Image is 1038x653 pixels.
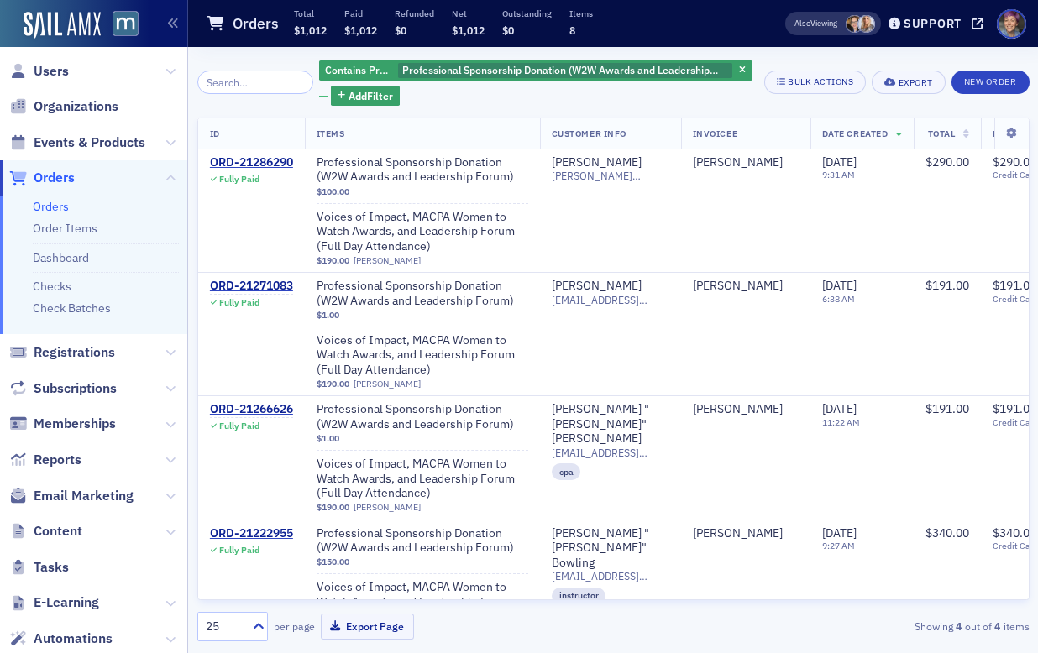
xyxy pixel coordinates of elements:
button: Bulk Actions [764,71,866,94]
a: Professional Sponsorship Donation (W2W Awards and Leadership Forum) [317,526,528,556]
a: Professional Sponsorship Donation (W2W Awards and Leadership Forum) [317,155,528,185]
div: Fully Paid [219,545,259,556]
time: 9:31 AM [822,169,855,180]
div: Fully Paid [219,174,259,185]
span: [DATE] [822,525,857,541]
span: Memberships [34,415,116,433]
span: $1,012 [294,24,327,37]
span: ID [210,128,220,139]
a: [PERSON_NAME] "[PERSON_NAME]" Bowling [552,526,669,571]
span: Professional Sponsorship Donation (W2W Awards and Leadership Forum) [Product] [402,63,718,89]
span: Contains Product [325,63,406,76]
div: Export [899,78,933,87]
div: [PERSON_NAME] [693,402,783,417]
span: Sam Bowling [693,526,799,541]
span: $190.00 [317,379,349,389]
img: SailAMX [24,12,101,39]
a: Tasks [9,558,69,577]
span: [DATE] [822,154,857,170]
button: New Order [951,71,1030,94]
a: Registrations [9,343,115,362]
span: $1.00 [317,310,339,321]
time: 6:38 AM [822,293,855,305]
a: ORD-21222955 [210,526,293,541]
p: Total [294,8,327,19]
span: $190.00 [317,502,349,513]
span: E-Learning [34,593,99,612]
a: [PERSON_NAME] [354,379,421,389]
span: Viewing [794,18,837,29]
span: [PERSON_NAME][EMAIL_ADDRESS][PERSON_NAME][DOMAIN_NAME] [552,170,669,182]
span: Customer Info [552,128,626,139]
a: Content [9,522,82,541]
a: Voices of Impact, MACPA Women to Watch Awards, and Leadership Forum (Full Day Attendance) [317,580,528,624]
span: Date Created [822,128,888,139]
span: [DATE] [822,401,857,416]
div: ORD-21286290 [210,155,293,170]
a: ORD-21271083 [210,279,293,294]
a: Subscriptions [9,379,117,398]
span: $340.00 [993,525,1036,541]
label: per page [274,619,315,634]
a: Orders [9,169,75,187]
time: 9:27 AM [822,540,855,551]
a: Orders [33,199,69,214]
a: Events & Products [9,133,145,152]
a: [PERSON_NAME] [354,502,421,513]
a: Organizations [9,97,118,116]
a: Reports [9,451,81,469]
a: Automations [9,629,113,648]
a: New Order [951,73,1030,88]
div: cpa [552,463,581,480]
a: [PERSON_NAME] "[PERSON_NAME]" [PERSON_NAME] [552,402,669,447]
a: Voices of Impact, MACPA Women to Watch Awards, and Leadership Forum (Full Day Attendance) [317,457,528,501]
span: Invoicee [693,128,737,139]
div: [PERSON_NAME] [693,526,783,541]
img: SailAMX [113,11,139,37]
div: Fully Paid [219,421,259,431]
span: [EMAIL_ADDRESS][DOMAIN_NAME] [552,294,669,306]
span: $191.00 [993,278,1036,293]
span: $340.00 [925,525,969,541]
span: Subscriptions [34,379,117,398]
span: Emily Trott [857,15,875,33]
span: Email Marketing [34,487,134,505]
span: Tasks [34,558,69,577]
span: Automations [34,629,113,648]
span: Add Filter [349,88,393,103]
span: Orders [34,169,75,187]
a: [PERSON_NAME] [552,155,642,170]
button: Export [872,71,945,94]
span: Total [927,128,955,139]
div: Bulk Actions [788,77,853,86]
div: [PERSON_NAME] [693,155,783,170]
span: Events & Products [34,133,145,152]
span: Registrations [34,343,115,362]
strong: 4 [992,619,1004,634]
div: 25 [206,618,243,635]
span: $191.00 [993,401,1036,416]
div: Showing out of items [763,619,1029,634]
span: Professional Sponsorship Donation (W2W Awards and Leadership Forum) [317,279,528,308]
a: [PERSON_NAME] [693,279,783,294]
div: Professional Sponsorship Donation (W2W Awards and Leadership Forum) [Product] [319,60,752,81]
p: Refunded [395,8,434,19]
span: $0 [502,24,514,37]
time: 11:22 AM [822,416,860,428]
span: $290.00 [925,154,969,170]
span: Profile [997,9,1026,39]
h1: Orders [233,13,279,34]
a: View Homepage [101,11,139,39]
span: [EMAIL_ADDRESS][DOMAIN_NAME] [552,570,669,582]
p: Paid [344,8,377,19]
span: $1,012 [344,24,377,37]
a: Professional Sponsorship Donation (W2W Awards and Leadership Forum) [317,402,528,431]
